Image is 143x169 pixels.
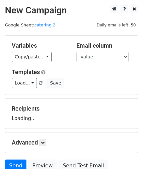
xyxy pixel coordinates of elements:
[5,5,138,16] h2: New Campaign
[12,69,40,75] a: Templates
[76,42,131,49] h5: Email column
[34,23,56,27] a: catering 2
[5,23,56,27] small: Google Sheet:
[94,23,138,27] a: Daily emails left: 50
[12,105,131,112] h5: Recipients
[12,42,67,49] h5: Variables
[12,52,52,62] a: Copy/paste...
[94,22,138,29] span: Daily emails left: 50
[47,78,64,88] button: Save
[12,105,131,122] div: Loading...
[12,78,37,88] a: Load...
[12,139,131,146] h5: Advanced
